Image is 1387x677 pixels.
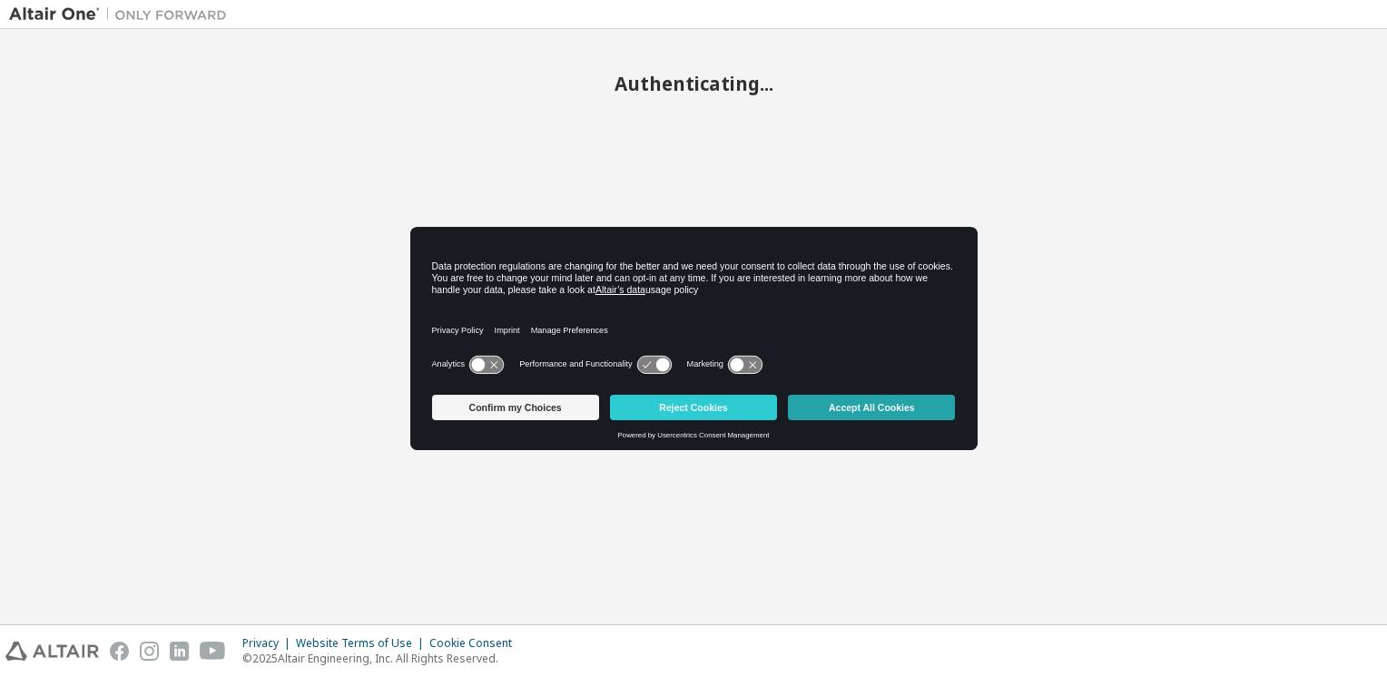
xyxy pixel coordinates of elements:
h2: Authenticating... [9,72,1378,95]
img: Altair One [9,5,236,24]
img: altair_logo.svg [5,642,99,661]
p: © 2025 Altair Engineering, Inc. All Rights Reserved. [242,651,523,666]
div: Cookie Consent [429,636,523,651]
img: linkedin.svg [170,642,189,661]
img: youtube.svg [200,642,226,661]
div: Website Terms of Use [296,636,429,651]
div: Privacy [242,636,296,651]
img: instagram.svg [140,642,159,661]
img: facebook.svg [110,642,129,661]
